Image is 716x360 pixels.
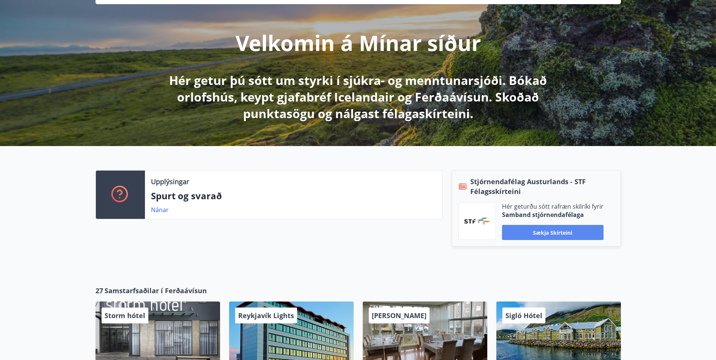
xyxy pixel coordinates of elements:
span: Storm hótel [105,311,145,320]
p: Velkomin á Mínar síður [236,28,481,57]
p: Hér geturðu sótt rafræn skilríki fyrir [502,202,604,211]
p: Upplýsingar [151,177,189,186]
span: Sigló Hótel [505,311,542,320]
span: Samstarfsaðilar í Ferðaávísun [105,286,207,295]
span: Reykjavík Lights [238,311,294,320]
p: Samband stjórnendafélaga [502,211,604,219]
p: Spurt og svarað [151,189,436,202]
span: [PERSON_NAME] [372,311,427,320]
a: Nánar [151,206,169,214]
button: Sækja skírteini [502,225,604,240]
span: Stjórnendafélag Austurlands - STF Félagsskírteini [470,177,614,196]
img: vjCaq2fThgY3EUYqSgpjEiBg6WP39ov69hlhuPVN.png [464,218,490,225]
span: 27 [95,286,103,295]
p: Hér getur þú sótt um styrki í sjúkra- og menntunarsjóði. Bókað orlofshús, keypt gjafabréf Iceland... [159,72,557,122]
